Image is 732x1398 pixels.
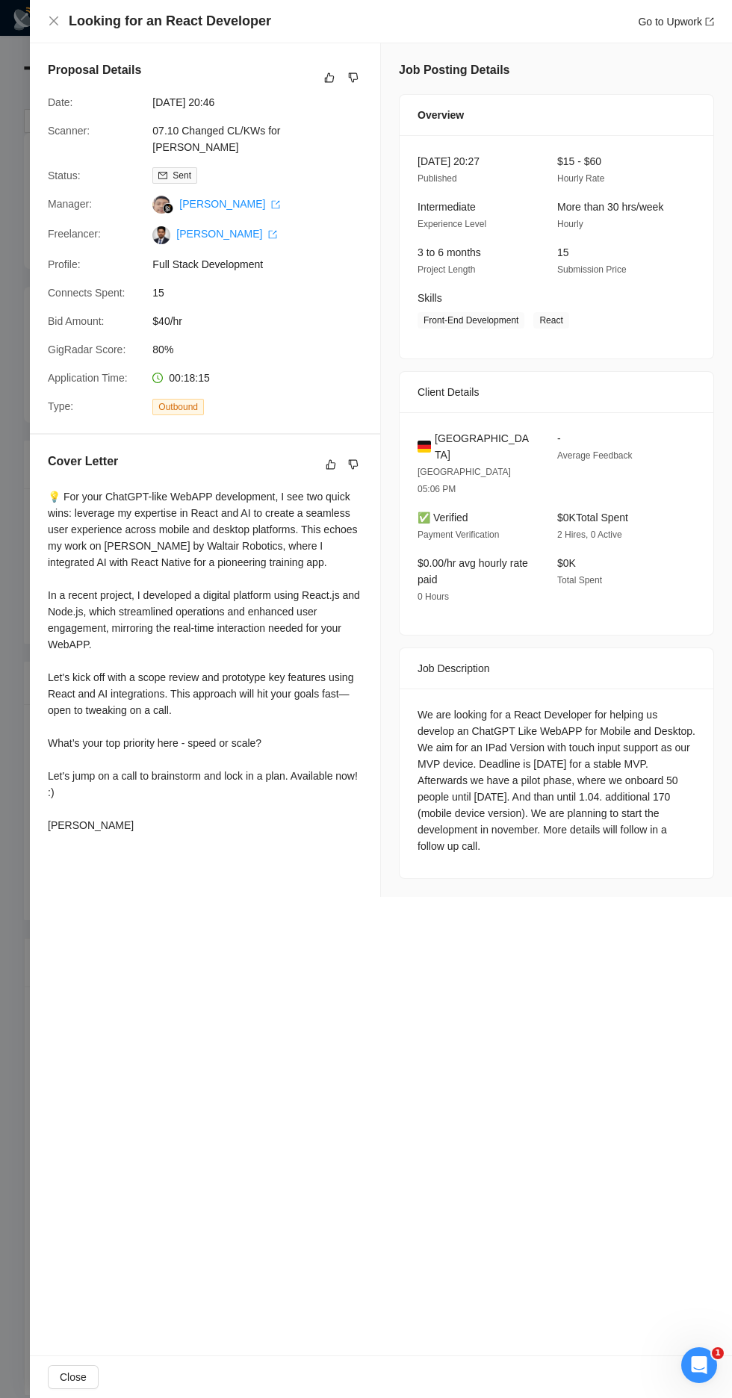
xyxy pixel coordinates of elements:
span: Front-End Development [418,312,524,329]
span: Close [60,1369,87,1385]
span: $15 - $60 [557,155,601,167]
span: Published [418,173,457,184]
span: Outbound [152,399,204,415]
span: - [557,432,561,444]
div: 💡 For your ChatGPT-like WebAPP development, I see two quick wins: leverage my expertise in React ... [48,488,362,833]
div: Client Details [418,372,695,412]
span: Connects Spent: [48,287,125,299]
span: 15 [152,285,376,301]
span: Intermediate [418,201,476,213]
span: Full Stack Development [152,256,376,273]
span: Application Time: [48,372,128,384]
span: ✅ Verified [418,512,468,524]
span: 0 Hours [418,591,449,602]
span: like [326,459,336,470]
span: 00:18:15 [169,372,210,384]
span: More than 30 hrs/week [557,201,663,213]
span: Submission Price [557,264,627,275]
span: [DATE] 20:46 [152,94,376,111]
span: 3 to 6 months [418,246,481,258]
span: [GEOGRAPHIC_DATA] 05:06 PM [418,467,511,494]
span: GigRadar Score: [48,344,125,355]
span: Freelancer: [48,228,101,240]
span: dislike [348,72,359,84]
span: Total Spent [557,575,602,585]
h5: Job Posting Details [399,61,509,79]
h5: Proposal Details [48,61,141,79]
span: React [533,312,568,329]
button: Close [48,1365,99,1389]
span: Type: [48,400,73,412]
span: Date: [48,96,72,108]
span: Manager: [48,198,92,210]
span: Bid Amount: [48,315,105,327]
span: export [271,200,280,209]
span: mail [158,171,167,180]
span: [DATE] 20:27 [418,155,480,167]
button: Close [48,15,60,28]
span: 1 [712,1347,724,1359]
span: $0.00/hr avg hourly rate paid [418,557,528,585]
span: Profile: [48,258,81,270]
span: 2 Hires, 0 Active [557,529,622,540]
iframe: Intercom live chat [681,1347,717,1383]
span: Project Length [418,264,475,275]
button: dislike [344,456,362,473]
span: Scanner: [48,125,90,137]
span: dislike [348,459,359,470]
a: [PERSON_NAME] export [179,198,280,210]
span: export [268,230,277,239]
span: close [48,15,60,27]
span: $40/hr [152,313,376,329]
span: Status: [48,170,81,181]
a: 07.10 Changed CL/KWs for [PERSON_NAME] [152,125,280,153]
h4: Looking for an React Developer [69,12,271,31]
img: c1nrCZW-5O1cqDoFHo_Xz-MnZy_1n7AANUNe4nlxuVeg31ZSGucUI1M07LWjpjBHA9 [152,226,170,244]
span: 80% [152,341,376,358]
span: Sent [173,170,191,181]
a: Go to Upworkexport [638,16,714,28]
span: Experience Level [418,219,486,229]
div: We are looking for a React Developer for helping us develop an ChatGPT Like WebAPP for Mobile and... [418,706,695,854]
img: 🇩🇪 [418,438,431,455]
span: Average Feedback [557,450,633,461]
span: export [705,17,714,26]
span: Payment Verification [418,529,499,540]
button: like [320,69,338,87]
span: [GEOGRAPHIC_DATA] [435,430,533,463]
a: [PERSON_NAME] export [176,228,277,240]
span: clock-circle [152,373,163,383]
span: Skills [418,292,442,304]
div: Job Description [418,648,695,689]
span: Hourly Rate [557,173,604,184]
span: Hourly [557,219,583,229]
span: $0K [557,557,576,569]
span: like [324,72,335,84]
span: 15 [557,246,569,258]
button: dislike [344,69,362,87]
span: $0K Total Spent [557,512,628,524]
h5: Cover Letter [48,453,118,470]
img: gigradar-bm.png [163,203,173,214]
button: like [322,456,340,473]
span: Overview [418,107,464,123]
